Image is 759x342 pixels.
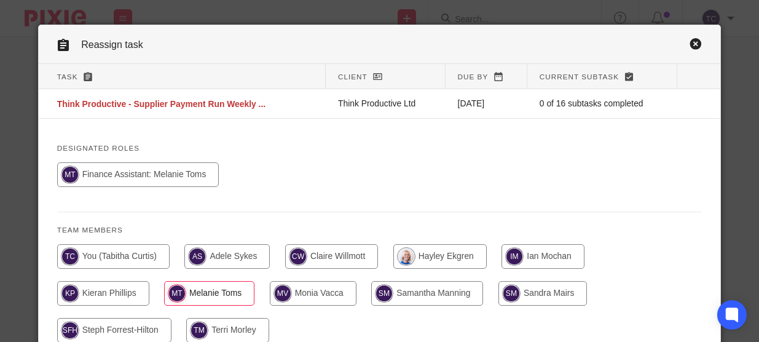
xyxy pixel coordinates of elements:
span: Due by [457,73,486,79]
p: [DATE] [457,97,512,109]
span: Current subtask [536,73,612,79]
h4: Designated Roles [57,143,702,153]
span: Think Productive - Supplier Payment Run Weekly ... [57,99,262,108]
span: Task [57,73,78,79]
h4: Team members [57,225,702,234]
td: 0 of 16 subtasks completed [524,89,677,118]
span: Client [334,73,363,79]
a: Close this dialog window [690,38,702,54]
p: Think Productive Ltd [334,97,432,109]
span: Reassign task [81,39,144,49]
